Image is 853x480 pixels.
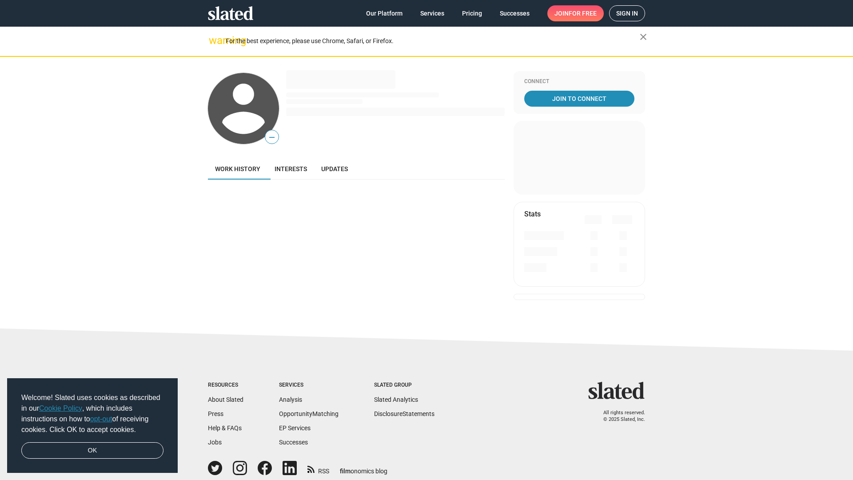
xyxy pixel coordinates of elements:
[547,5,604,21] a: Joinfor free
[215,165,260,172] span: Work history
[208,424,242,432] a: Help & FAQs
[209,35,219,46] mat-icon: warning
[524,209,541,219] mat-card-title: Stats
[21,442,163,459] a: dismiss cookie message
[554,5,597,21] span: Join
[307,462,329,476] a: RSS
[594,410,645,423] p: All rights reserved. © 2025 Slated, Inc.
[638,32,649,42] mat-icon: close
[208,410,223,417] a: Press
[374,410,434,417] a: DisclosureStatements
[493,5,537,21] a: Successes
[7,378,178,473] div: cookieconsent
[413,5,451,21] a: Services
[374,382,434,389] div: Slated Group
[265,132,279,143] span: —
[609,5,645,21] a: Sign in
[208,382,243,389] div: Resources
[462,5,482,21] span: Pricing
[314,158,355,180] a: Updates
[208,158,267,180] a: Work history
[526,91,633,107] span: Join To Connect
[39,404,82,412] a: Cookie Policy
[208,396,243,403] a: About Slated
[279,439,308,446] a: Successes
[524,91,634,107] a: Join To Connect
[420,5,444,21] span: Services
[226,35,640,47] div: For the best experience, please use Chrome, Safari, or Firefox.
[569,5,597,21] span: for free
[359,5,410,21] a: Our Platform
[208,439,222,446] a: Jobs
[321,165,348,172] span: Updates
[366,5,403,21] span: Our Platform
[524,78,634,85] div: Connect
[275,165,307,172] span: Interests
[90,415,112,423] a: opt-out
[21,392,163,435] span: Welcome! Slated uses cookies as described in our , which includes instructions on how to of recei...
[340,468,351,475] span: film
[616,6,638,21] span: Sign in
[340,460,387,476] a: filmonomics blog
[279,382,339,389] div: Services
[500,5,530,21] span: Successes
[279,410,339,417] a: OpportunityMatching
[279,424,311,432] a: EP Services
[455,5,489,21] a: Pricing
[267,158,314,180] a: Interests
[279,396,302,403] a: Analysis
[374,396,418,403] a: Slated Analytics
